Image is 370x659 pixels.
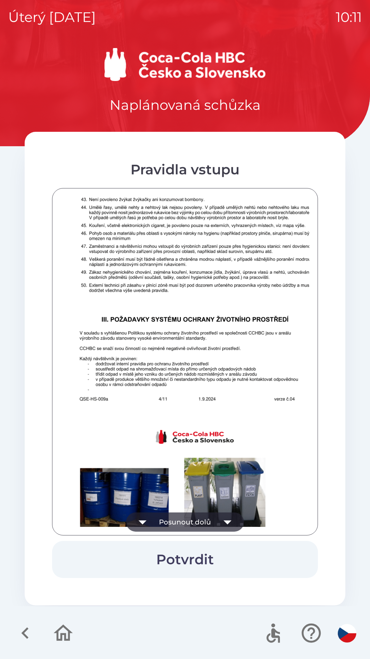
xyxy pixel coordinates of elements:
p: Naplánovaná schůzka [110,95,261,115]
div: Pravidla vstupu [52,159,318,180]
p: 10:11 [336,7,362,27]
img: cs flag [338,624,356,643]
p: úterý [DATE] [8,7,96,27]
img: fNpdoUWHRU0AAAAASUVORK5CYII= [61,36,326,412]
img: Logo [25,48,345,81]
button: Posunout dolů [126,512,244,532]
button: Potvrdit [52,541,318,578]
